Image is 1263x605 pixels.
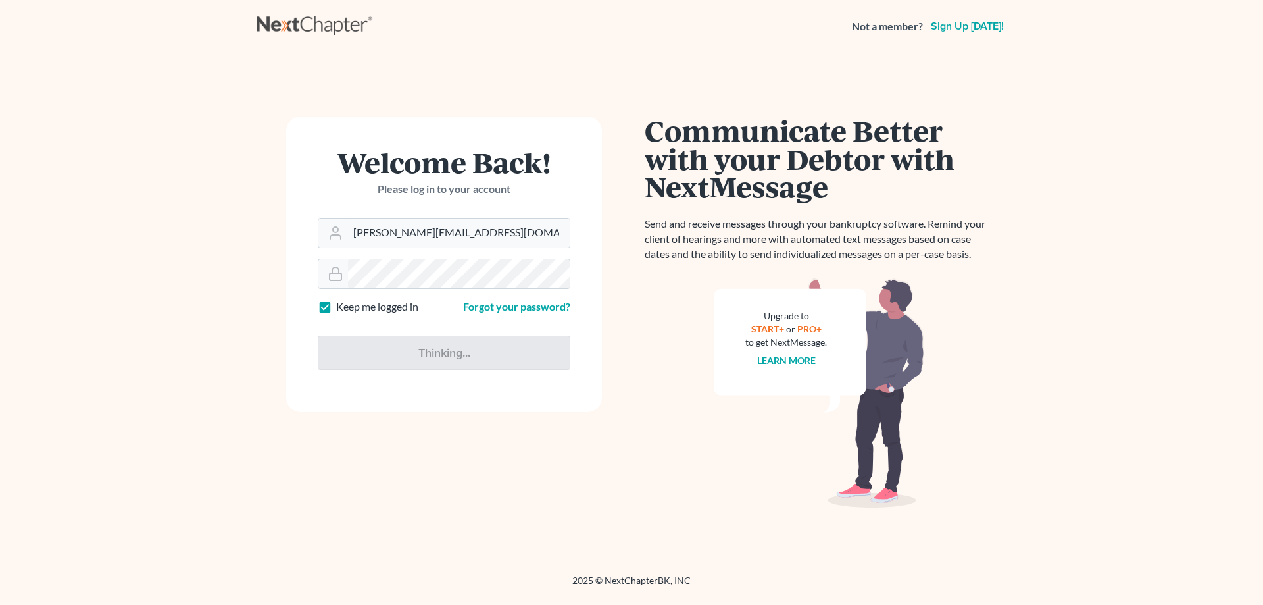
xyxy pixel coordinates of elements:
[745,309,827,323] div: Upgrade to
[336,300,418,315] label: Keep me logged in
[852,19,923,34] strong: Not a member?
[318,182,570,197] p: Please log in to your account
[928,21,1006,32] a: Sign up [DATE]!
[348,219,570,248] input: Email Address
[645,217,993,262] p: Send and receive messages through your bankruptcy software. Remind your client of hearings and mo...
[757,355,816,366] a: Learn more
[463,300,570,313] a: Forgot your password?
[751,323,784,334] a: START+
[797,323,822,334] a: PRO+
[745,336,827,349] div: to get NextMessage.
[257,574,1006,598] div: 2025 © NextChapterBK, INC
[645,117,993,201] h1: Communicate Better with your Debtor with NextMessage
[786,323,795,334] span: or
[714,278,924,508] img: nextmessage_bg-59042aed3d76b12b5cd301f8e5b87938c9018125f34e5fa2b7a6b67550977c72.svg
[318,336,570,370] input: Thinking...
[318,148,570,176] h1: Welcome Back!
